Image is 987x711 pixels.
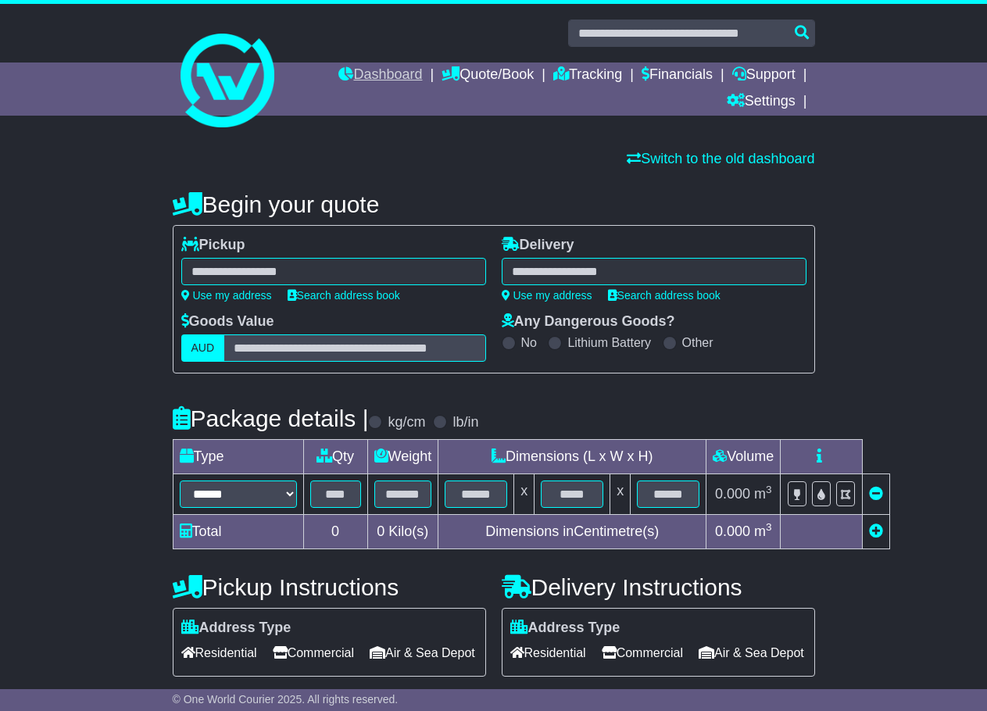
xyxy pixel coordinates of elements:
a: Quote/Book [442,63,534,89]
span: Residential [181,641,257,665]
label: Goods Value [181,313,274,330]
span: m [754,486,772,502]
span: 0.000 [715,523,750,539]
td: x [610,474,631,515]
span: 0 [377,523,384,539]
td: Type [173,440,303,474]
td: Weight [367,440,438,474]
sup: 3 [766,521,772,533]
label: Address Type [181,620,291,637]
a: Search address book [608,289,721,302]
a: Use my address [181,289,272,302]
span: m [754,523,772,539]
td: Qty [303,440,367,474]
span: Residential [510,641,586,665]
h4: Pickup Instructions [173,574,486,600]
td: Total [173,515,303,549]
td: Kilo(s) [367,515,438,549]
span: 0.000 [715,486,750,502]
label: Pickup [181,237,245,254]
a: Tracking [553,63,622,89]
a: Financials [642,63,713,89]
label: No [521,335,537,350]
label: Any Dangerous Goods? [502,313,675,330]
label: Other [682,335,713,350]
span: Commercial [602,641,683,665]
label: Lithium Battery [567,335,651,350]
span: Air & Sea Depot [370,641,475,665]
span: © One World Courier 2025. All rights reserved. [173,693,399,706]
label: AUD [181,334,225,362]
a: Remove this item [869,486,883,502]
label: kg/cm [388,414,425,431]
a: Switch to the old dashboard [627,151,814,166]
span: Commercial [273,641,354,665]
h4: Package details | [173,406,369,431]
span: Air & Sea Depot [699,641,804,665]
label: lb/in [452,414,478,431]
a: Support [732,63,796,89]
td: x [514,474,535,515]
td: Volume [706,440,781,474]
a: Settings [727,89,796,116]
a: Add new item [869,523,883,539]
h4: Delivery Instructions [502,574,815,600]
label: Address Type [510,620,620,637]
h4: Begin your quote [173,191,815,217]
label: Delivery [502,237,574,254]
a: Dashboard [338,63,422,89]
td: Dimensions in Centimetre(s) [438,515,706,549]
td: 0 [303,515,367,549]
a: Use my address [502,289,592,302]
td: Dimensions (L x W x H) [438,440,706,474]
sup: 3 [766,484,772,495]
a: Search address book [288,289,400,302]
